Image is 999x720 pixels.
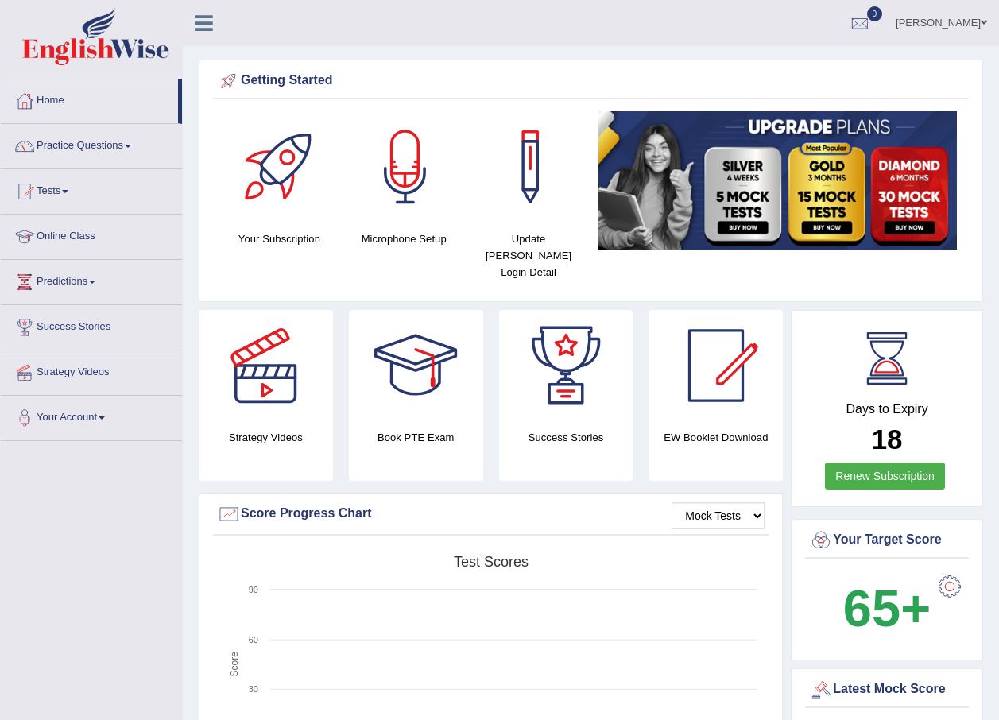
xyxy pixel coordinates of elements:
[1,260,182,300] a: Predictions
[349,429,483,446] h4: Book PTE Exam
[249,684,258,694] text: 30
[199,429,333,446] h4: Strategy Videos
[350,230,459,247] h4: Microphone Setup
[809,528,965,552] div: Your Target Score
[249,585,258,594] text: 90
[217,502,765,526] div: Score Progress Chart
[217,69,965,93] div: Getting Started
[809,402,965,416] h4: Days to Expiry
[825,463,945,490] a: Renew Subscription
[1,350,182,390] a: Strategy Videos
[1,305,182,345] a: Success Stories
[872,424,903,455] b: 18
[809,678,965,702] div: Latest Mock Score
[1,124,182,164] a: Practice Questions
[598,111,957,250] img: small5.jpg
[1,396,182,435] a: Your Account
[1,215,182,254] a: Online Class
[454,554,529,570] tspan: Test scores
[474,230,583,281] h4: Update [PERSON_NAME] Login Detail
[649,429,783,446] h4: EW Booklet Download
[229,652,240,677] tspan: Score
[249,635,258,645] text: 60
[225,230,334,247] h4: Your Subscription
[1,79,178,118] a: Home
[499,429,633,446] h4: Success Stories
[843,579,931,637] b: 65+
[867,6,883,21] span: 0
[1,169,182,209] a: Tests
